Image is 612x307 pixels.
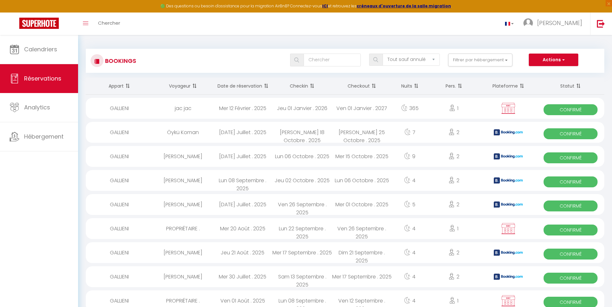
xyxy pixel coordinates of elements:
[523,18,533,28] img: ...
[304,54,361,66] input: Chercher
[272,78,332,95] th: Sort by checkin
[428,78,480,95] th: Sort by people
[537,19,582,27] span: [PERSON_NAME]
[322,3,328,9] a: ICI
[392,78,428,95] th: Sort by nights
[153,78,213,95] th: Sort by guest
[19,18,59,29] img: Super Booking
[597,20,605,28] img: logout
[98,20,120,26] span: Chercher
[24,74,61,82] span: Réservations
[537,78,604,95] th: Sort by status
[24,132,64,141] span: Hébergement
[213,78,272,95] th: Sort by booking date
[448,54,512,66] button: Filtrer par hébergement
[5,3,24,22] button: Ouvrir le widget de chat LiveChat
[519,13,590,35] a: ... [PERSON_NAME]
[24,45,57,53] span: Calendriers
[529,54,578,66] button: Actions
[357,3,451,9] a: créneaux d'ouverture de la salle migration
[93,13,125,35] a: Chercher
[480,78,537,95] th: Sort by channel
[103,54,136,68] h3: Bookings
[86,78,153,95] th: Sort by rentals
[332,78,392,95] th: Sort by checkout
[24,103,50,111] span: Analytics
